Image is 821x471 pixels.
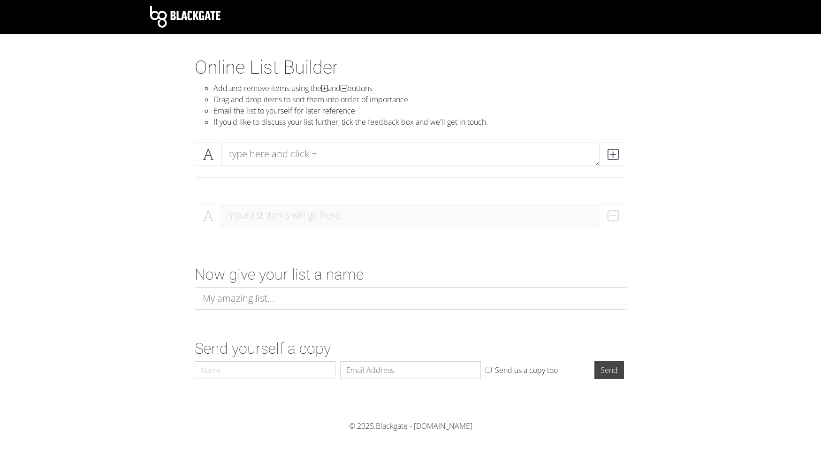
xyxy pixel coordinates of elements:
[150,420,671,432] div: © 2025.
[195,287,626,310] input: My amazing list...
[150,6,220,28] img: Blackgate
[495,365,558,376] label: Send us a copy too
[376,421,472,431] a: Blackgate - [DOMAIN_NAME]
[195,56,626,79] h1: Online List Builder
[213,116,626,128] li: If you'd like to discuss your list further, tick the feedback box and we'll get in touch.
[213,94,626,105] li: Drag and drop items to sort them into order of importance
[594,361,624,379] input: Send
[213,105,626,116] li: Email the list to yourself for later reference
[195,340,626,357] h2: Send yourself a copy
[340,361,481,379] input: Email Address
[195,266,626,283] h2: Now give your list a name
[195,361,335,379] input: Name
[213,83,626,94] li: Add and remove items using the and buttons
